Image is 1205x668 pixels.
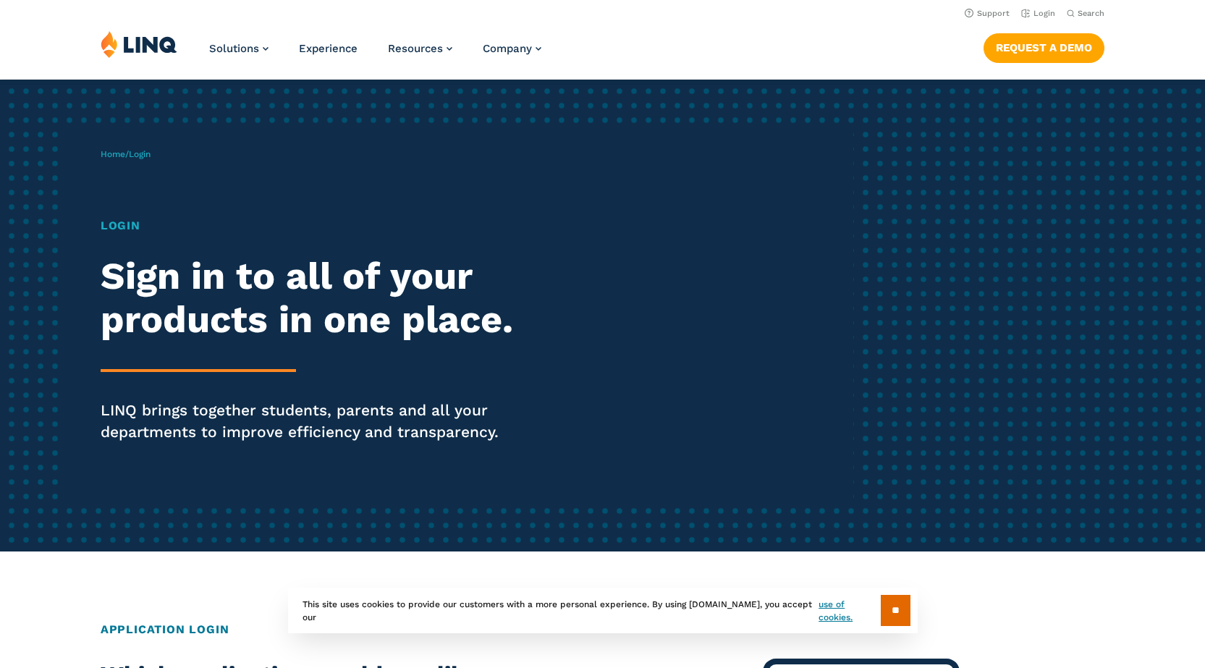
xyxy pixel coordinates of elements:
h1: Login [101,217,565,234]
a: Request a Demo [984,33,1104,62]
a: Home [101,149,125,159]
button: Open Search Bar [1067,8,1104,19]
span: Resources [388,42,443,55]
div: This site uses cookies to provide our customers with a more personal experience. By using [DOMAIN... [288,588,918,633]
h2: Sign in to all of your products in one place. [101,255,565,342]
span: / [101,149,151,159]
nav: Primary Navigation [209,30,541,78]
span: Search [1078,9,1104,18]
span: Solutions [209,42,259,55]
p: LINQ brings together students, parents and all your departments to improve efficiency and transpa... [101,399,565,443]
a: Experience [299,42,358,55]
a: Login [1021,9,1055,18]
a: use of cookies. [819,598,880,624]
span: Company [483,42,532,55]
a: Support [965,9,1010,18]
span: Login [129,149,151,159]
a: Solutions [209,42,269,55]
a: Resources [388,42,452,55]
nav: Button Navigation [984,30,1104,62]
a: Company [483,42,541,55]
img: LINQ | K‑12 Software [101,30,177,58]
